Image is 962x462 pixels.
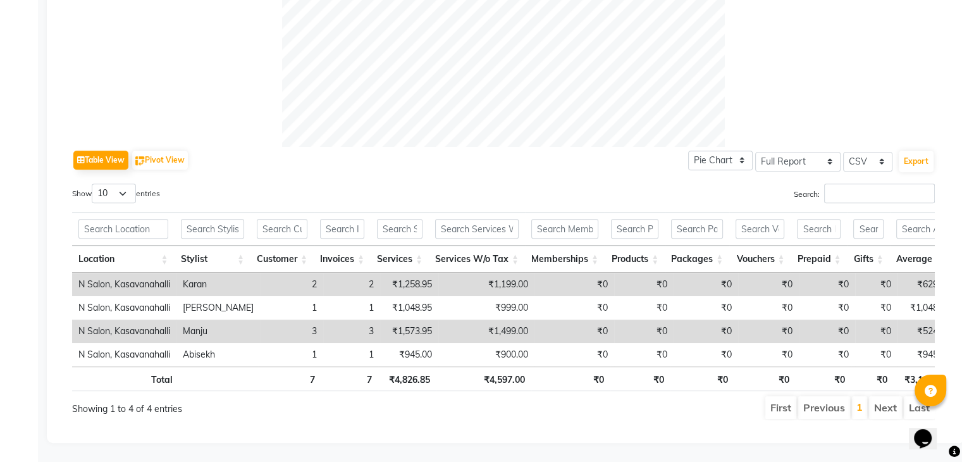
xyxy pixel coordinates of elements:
[665,246,729,273] th: Packages: activate to sort column ascending
[250,246,314,273] th: Customer: activate to sort column ascending
[323,273,380,296] td: 2
[855,296,897,320] td: ₹0
[371,246,429,273] th: Services: activate to sort column ascending
[72,273,176,296] td: N Salon, Kasavanahalli
[738,273,799,296] td: ₹0
[909,411,949,449] iframe: chat widget
[380,296,438,320] td: ₹1,048.95
[729,246,791,273] th: Vouchers: activate to sort column ascending
[847,246,889,273] th: Gifts: activate to sort column ascending
[72,320,176,343] td: N Salon, Kasavanahalli
[438,273,534,296] td: ₹1,199.00
[438,320,534,343] td: ₹1,499.00
[260,273,323,296] td: 2
[851,366,894,391] th: ₹0
[260,320,323,343] td: 3
[531,219,598,239] input: Search Memberships
[894,366,952,391] th: ₹3,148.08
[674,296,738,320] td: ₹0
[614,296,674,320] td: ₹0
[797,219,841,239] input: Search Prepaid
[380,273,438,296] td: ₹1,258.95
[738,343,799,366] td: ₹0
[72,184,160,203] label: Show entries
[531,366,610,391] th: ₹0
[429,246,525,273] th: Services W/o Tax: activate to sort column ascending
[72,296,176,320] td: N Salon, Kasavanahalli
[534,273,614,296] td: ₹0
[670,366,734,391] th: ₹0
[380,320,438,343] td: ₹1,573.95
[72,246,175,273] th: Location: activate to sort column ascending
[738,296,799,320] td: ₹0
[321,366,378,391] th: 7
[897,273,956,296] td: ₹629.48
[736,219,784,239] input: Search Vouchers
[855,343,897,366] td: ₹0
[856,401,863,413] a: 1
[92,184,136,203] select: Showentries
[323,343,380,366] td: 1
[614,273,674,296] td: ₹0
[176,273,260,296] td: Karan
[794,184,935,203] label: Search:
[799,320,855,343] td: ₹0
[534,343,614,366] td: ₹0
[674,320,738,343] td: ₹0
[438,343,534,366] td: ₹900.00
[799,296,855,320] td: ₹0
[799,273,855,296] td: ₹0
[175,246,251,273] th: Stylist: activate to sort column ascending
[671,219,723,239] input: Search Packages
[799,343,855,366] td: ₹0
[534,320,614,343] td: ₹0
[674,273,738,296] td: ₹0
[534,296,614,320] td: ₹0
[258,366,321,391] th: 7
[181,219,245,239] input: Search Stylist
[890,246,949,273] th: Average: activate to sort column ascending
[323,296,380,320] td: 1
[610,366,670,391] th: ₹0
[853,219,883,239] input: Search Gifts
[435,219,519,239] input: Search Services W/o Tax
[605,246,665,273] th: Products: activate to sort column ascending
[614,320,674,343] td: ₹0
[855,320,897,343] td: ₹0
[314,246,371,273] th: Invoices: activate to sort column ascending
[791,246,847,273] th: Prepaid: activate to sort column ascending
[176,320,260,343] td: Manju
[796,366,851,391] th: ₹0
[897,320,956,343] td: ₹524.65
[380,343,438,366] td: ₹945.00
[377,219,422,239] input: Search Services
[320,219,364,239] input: Search Invoices
[525,246,605,273] th: Memberships: activate to sort column ascending
[78,219,168,239] input: Search Location
[824,184,935,203] input: Search:
[260,296,323,320] td: 1
[132,151,188,170] button: Pivot View
[438,296,534,320] td: ₹999.00
[899,151,934,172] button: Export
[674,343,738,366] td: ₹0
[734,366,795,391] th: ₹0
[855,273,897,296] td: ₹0
[896,219,942,239] input: Search Average
[260,343,323,366] td: 1
[611,219,658,239] input: Search Products
[897,296,956,320] td: ₹1,048.95
[72,343,176,366] td: N Salon, Kasavanahalli
[72,366,179,391] th: Total
[176,296,260,320] td: [PERSON_NAME]
[738,320,799,343] td: ₹0
[614,343,674,366] td: ₹0
[378,366,436,391] th: ₹4,826.85
[73,151,128,170] button: Table View
[897,343,956,366] td: ₹945.00
[323,320,380,343] td: 3
[257,219,307,239] input: Search Customer
[135,156,145,166] img: pivot.png
[176,343,260,366] td: Abisekh
[436,366,531,391] th: ₹4,597.00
